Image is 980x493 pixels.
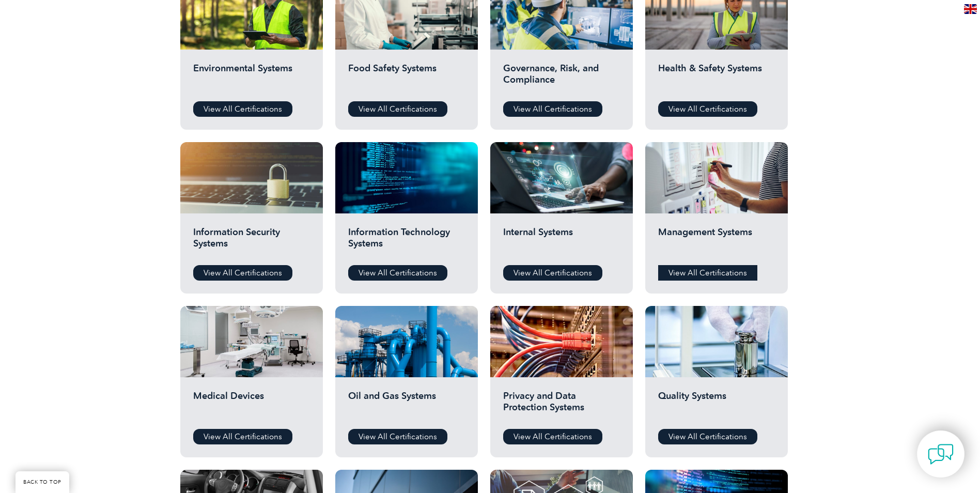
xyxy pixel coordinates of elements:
h2: Oil and Gas Systems [348,390,465,421]
h2: Food Safety Systems [348,63,465,94]
h2: Management Systems [658,226,775,257]
a: View All Certifications [348,265,447,281]
h2: Medical Devices [193,390,310,421]
h2: Privacy and Data Protection Systems [503,390,620,421]
h2: Environmental Systems [193,63,310,94]
a: View All Certifications [348,101,447,117]
h2: Governance, Risk, and Compliance [503,63,620,94]
h2: Information Security Systems [193,226,310,257]
a: View All Certifications [503,265,602,281]
img: contact-chat.png [928,441,954,467]
a: View All Certifications [193,101,292,117]
a: View All Certifications [658,101,757,117]
h2: Health & Safety Systems [658,63,775,94]
h2: Quality Systems [658,390,775,421]
img: en [964,4,977,14]
a: BACK TO TOP [15,471,69,493]
h2: Internal Systems [503,226,620,257]
a: View All Certifications [193,265,292,281]
a: View All Certifications [658,429,757,444]
a: View All Certifications [658,265,757,281]
h2: Information Technology Systems [348,226,465,257]
a: View All Certifications [503,429,602,444]
a: View All Certifications [348,429,447,444]
a: View All Certifications [503,101,602,117]
a: View All Certifications [193,429,292,444]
